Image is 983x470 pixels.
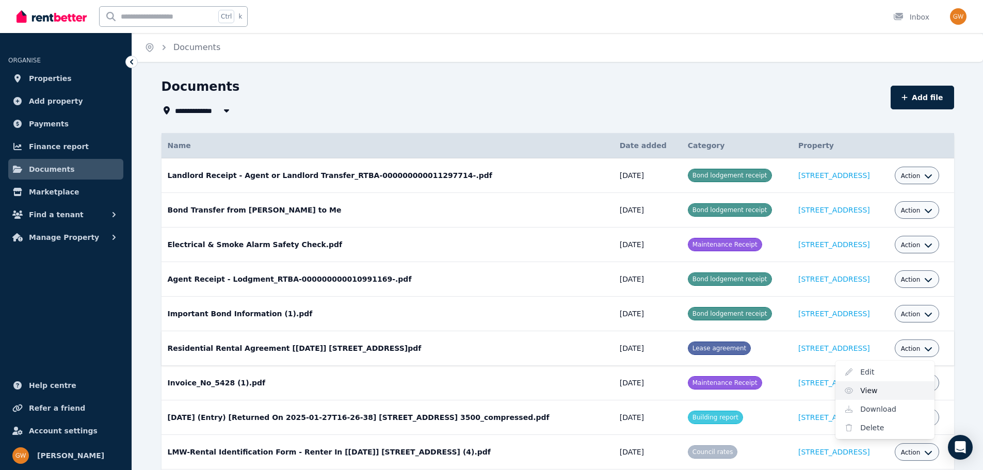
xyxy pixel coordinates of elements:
span: Manage Property [29,231,99,244]
img: RentBetter [17,9,87,24]
span: Find a tenant [29,208,84,221]
span: Bond lodgement receipt [692,206,767,214]
td: Landlord Receipt - Agent or Landlord Transfer_RTBA-000000000011297714-.pdf [162,158,614,193]
span: Account settings [29,425,98,437]
span: Action [901,172,921,180]
a: Account settings [8,420,123,441]
td: Bond Transfer from [PERSON_NAME] to Me [162,193,614,228]
button: Find a tenant [8,204,123,225]
span: Maintenance Receipt [692,241,758,248]
span: Maintenance Receipt [692,379,758,386]
span: Ctrl [218,10,234,23]
a: [STREET_ADDRESS] [798,206,870,214]
span: Name [168,141,191,150]
button: Action [901,241,933,249]
span: Action [901,345,921,353]
div: Action [835,361,934,439]
span: Action [901,275,921,284]
td: Important Bond Information (1).pdf [162,297,614,331]
div: Open Intercom Messenger [948,435,973,460]
span: Documents [29,163,75,175]
span: Action [901,310,921,318]
span: Marketplace [29,186,79,198]
button: Action [901,206,933,215]
span: Building report [692,414,738,421]
td: [DATE] [614,228,682,262]
a: Finance report [8,136,123,157]
button: Action [901,172,933,180]
a: Payments [8,114,123,134]
a: Edit [835,363,934,381]
th: Date added [614,133,682,158]
th: Category [682,133,792,158]
span: ORGANISE [8,57,41,64]
a: Delete [835,418,934,437]
td: Electrical & Smoke Alarm Safety Check.pdf [162,228,614,262]
span: k [238,12,242,21]
button: Add file [891,86,954,109]
button: Manage Property [8,227,123,248]
a: Marketplace [8,182,123,202]
td: [DATE] [614,158,682,193]
a: [STREET_ADDRESS] [798,413,870,422]
span: Help centre [29,379,76,392]
span: Properties [29,72,72,85]
span: Refer a friend [29,402,85,414]
td: LMW-Rental Identification Form - Renter In [[DATE]] [STREET_ADDRESS] (4).pdf [162,435,614,469]
span: Payments [29,118,69,130]
a: Add property [8,91,123,111]
button: Action [901,345,933,353]
a: Help centre [8,375,123,396]
span: Bond lodgement receipt [692,275,767,283]
a: Properties [8,68,123,89]
span: Bond lodgement receipt [692,172,767,179]
div: Inbox [893,12,929,22]
a: [STREET_ADDRESS] [798,275,870,283]
a: Download [835,400,934,418]
th: Property [792,133,889,158]
button: Action [901,448,933,457]
nav: Breadcrumb [132,33,233,62]
span: Finance report [29,140,89,153]
a: Refer a friend [8,398,123,418]
span: [PERSON_NAME] [37,449,104,462]
span: Council rates [692,448,733,456]
a: Documents [8,159,123,180]
a: [STREET_ADDRESS] [798,310,870,318]
span: Bond lodgement receipt [692,310,767,317]
button: Action [901,275,933,284]
td: [DATE] [614,400,682,435]
span: Lease agreement [692,345,746,352]
img: Glenn Wallace [12,447,29,464]
td: [DATE] [614,366,682,400]
a: [STREET_ADDRESS] [798,448,870,456]
span: Action [901,448,921,457]
a: [STREET_ADDRESS] [798,240,870,249]
span: Action [901,241,921,249]
td: [DATE] [614,435,682,469]
img: Glenn Wallace [950,8,966,25]
td: [DATE] [614,193,682,228]
td: [DATE] [614,331,682,366]
td: Residential Rental Agreement [[DATE]] [STREET_ADDRESS]pdf [162,331,614,366]
a: View [835,381,934,400]
a: [STREET_ADDRESS] [798,344,870,352]
td: [DATE] [614,262,682,297]
h1: Documents [162,78,240,95]
td: [DATE] (Entry) [Returned On 2025-01-27T16-26-38] [STREET_ADDRESS] 3500_compressed.pdf [162,400,614,435]
span: Add property [29,95,83,107]
a: Documents [173,42,220,52]
td: [DATE] [614,297,682,331]
button: Action [901,310,933,318]
a: [STREET_ADDRESS] [798,171,870,180]
span: Action [901,206,921,215]
td: Agent Receipt - Lodgment_RTBA-000000000010991169-.pdf [162,262,614,297]
td: Invoice_No_5428 (1).pdf [162,366,614,400]
a: [STREET_ADDRESS] [798,379,870,387]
